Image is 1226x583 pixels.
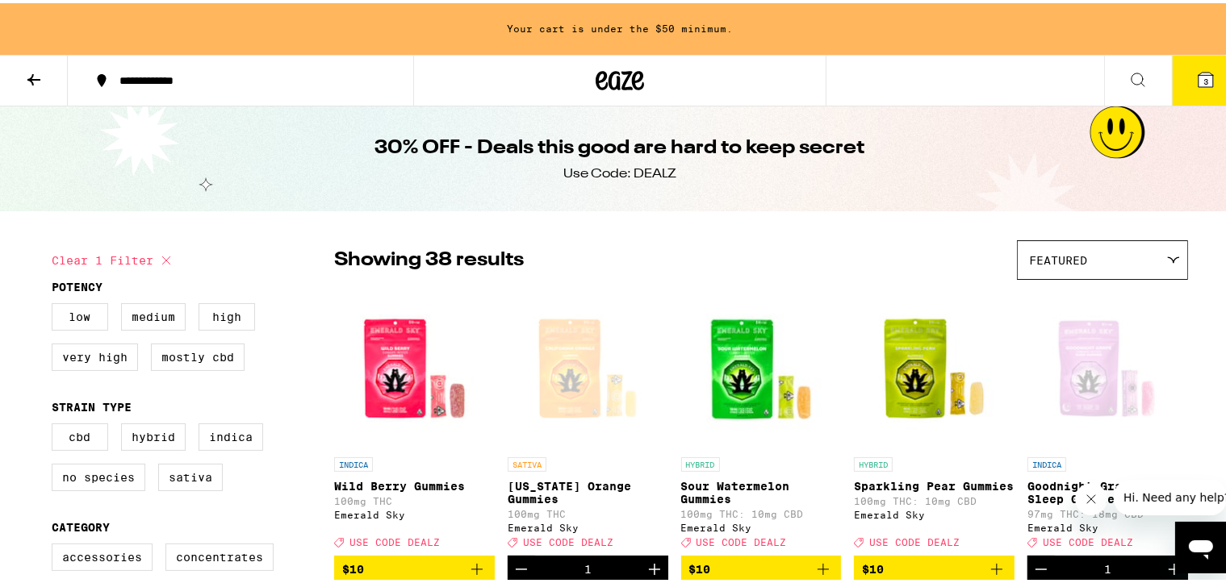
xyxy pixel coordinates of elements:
button: Decrement [508,552,535,580]
p: INDICA [334,454,373,468]
a: Open page for Wild Berry Gummies from Emerald Sky [334,285,495,552]
img: Emerald Sky - Sparkling Pear Gummies [854,285,1015,446]
div: Emerald Sky [681,519,842,530]
span: Featured [1029,251,1087,264]
p: Wild Berry Gummies [334,477,495,489]
p: [US_STATE] Orange Gummies [508,477,668,502]
span: USE CODE DEALZ [1043,534,1133,544]
span: USE CODE DEALZ [697,534,787,544]
div: Emerald Sky [334,506,495,517]
span: 3 [1203,73,1208,83]
p: HYBRID [681,454,720,468]
img: Emerald Sky - Sour Watermelon Gummies [681,285,842,446]
span: $10 [689,560,711,573]
label: High [199,300,255,327]
div: Emerald Sky [1027,519,1188,530]
p: 97mg THC: 18mg CBD [1027,506,1188,516]
button: Increment [641,552,668,580]
label: Sativa [158,460,223,488]
button: Clear 1 filter [52,237,176,277]
label: CBD [52,420,108,448]
button: Decrement [1027,552,1055,580]
p: 100mg THC: 10mg CBD [681,506,842,516]
span: USE CODE DEALZ [869,534,960,544]
label: Accessories [52,540,153,568]
p: SATIVA [508,454,546,468]
label: Hybrid [121,420,186,448]
legend: Strain Type [52,398,132,410]
span: USE CODE DEALZ [523,534,613,544]
img: Emerald Sky - Wild Berry Gummies [334,285,495,446]
button: Add to bag [681,552,842,580]
label: No Species [52,460,145,488]
iframe: Close message [1075,480,1107,512]
div: Use Code: DEALZ [563,162,676,180]
label: Low [52,300,108,327]
button: Add to bag [334,552,495,580]
p: Goodnight Grape 10:2:4 Sleep Gummies [1027,477,1188,502]
label: Very High [52,340,138,368]
label: Concentrates [165,540,274,568]
p: INDICA [1027,454,1066,468]
a: Open page for Sparkling Pear Gummies from Emerald Sky [854,285,1015,552]
p: Sparkling Pear Gummies [854,477,1015,489]
h1: 30% OFF - Deals this good are hard to keep secret [375,131,865,159]
div: Emerald Sky [508,519,668,530]
span: $10 [862,560,884,573]
label: Medium [121,300,186,327]
div: 1 [1104,560,1111,573]
p: 100mg THC: 10mg CBD [854,493,1015,503]
a: Open page for Sour Watermelon Gummies from Emerald Sky [681,285,842,552]
div: 1 [584,560,592,573]
button: Add to bag [854,552,1015,580]
label: Mostly CBD [151,340,245,368]
p: 100mg THC [334,493,495,503]
div: Emerald Sky [854,506,1015,517]
a: Open page for California Orange Gummies from Emerald Sky [508,285,668,552]
button: Increment [1161,552,1188,580]
a: Open page for Goodnight Grape 10:2:4 Sleep Gummies from Emerald Sky [1027,285,1188,552]
p: 100mg THC [508,506,668,516]
label: Indica [199,420,263,448]
span: $10 [342,560,364,573]
p: HYBRID [854,454,893,468]
p: Showing 38 results [334,244,524,271]
legend: Potency [52,277,103,290]
legend: Category [52,518,110,531]
span: USE CODE DEALZ [349,534,440,544]
p: Sour Watermelon Gummies [681,477,842,502]
span: Hi. Need any help? [10,11,116,24]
